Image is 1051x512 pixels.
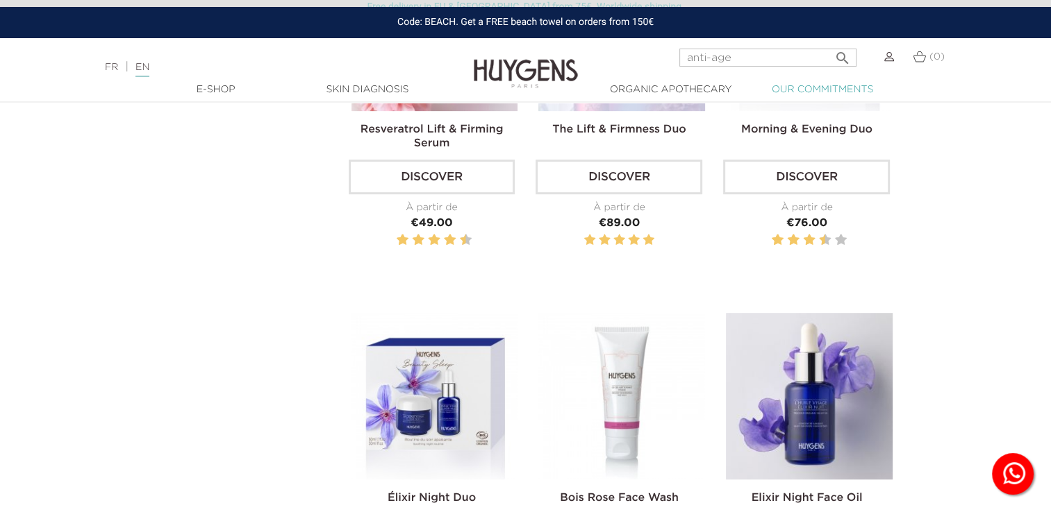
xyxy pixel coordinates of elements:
[552,124,686,135] a: The Lift & Firmness Duo
[457,232,459,249] label: 9
[806,232,813,249] label: 6
[584,232,595,249] label: 1
[832,232,834,249] label: 9
[447,232,454,249] label: 8
[723,160,890,194] a: Discover
[410,232,412,249] label: 3
[361,124,504,149] a: Resveratrol Lift & Firming Serum
[741,124,872,135] a: Morning & Evening Duo
[822,232,829,249] label: 8
[834,46,851,62] i: 
[98,59,427,76] div: |
[388,493,476,504] a: Élixir Night Duo
[463,232,470,249] label: 10
[538,313,705,479] img: Bois Rose Face Wash
[785,232,787,249] label: 3
[753,83,892,97] a: Our commitments
[643,232,654,249] label: 5
[349,200,515,215] div: À partir de
[349,160,515,194] a: Discover
[599,218,640,229] span: €89.00
[351,313,518,479] img: Élixir Night Duo
[474,37,578,90] img: Huygens
[775,232,781,249] label: 2
[560,493,679,504] a: Bois Rose Face Wash
[147,83,285,97] a: E-Shop
[536,200,702,215] div: À partir de
[800,232,802,249] label: 5
[399,232,406,249] label: 2
[723,200,890,215] div: À partir de
[298,83,437,97] a: Skin Diagnosis
[415,232,422,249] label: 4
[790,232,797,249] label: 4
[426,232,428,249] label: 5
[431,232,438,249] label: 6
[726,313,893,479] img: Elixir Night Face Oil
[679,49,856,67] input: Search
[786,218,827,229] span: €76.00
[441,232,443,249] label: 7
[105,62,118,72] a: FR
[394,232,396,249] label: 1
[536,160,702,194] a: Discover
[411,218,452,229] span: €49.00
[769,232,771,249] label: 1
[751,493,862,504] a: Elixir Night Face Oil
[599,232,610,249] label: 2
[602,83,740,97] a: Organic Apothecary
[613,232,624,249] label: 3
[929,52,945,62] span: (0)
[838,232,845,249] label: 10
[816,232,818,249] label: 7
[628,232,639,249] label: 4
[135,62,149,77] a: EN
[830,44,855,63] button: 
